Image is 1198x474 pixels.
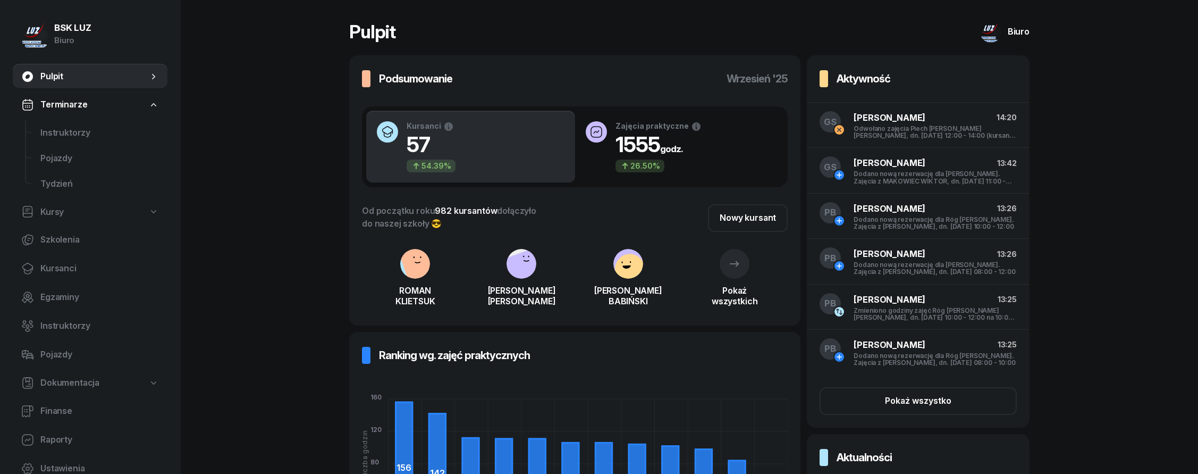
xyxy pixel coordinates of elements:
[837,449,892,466] h3: Aktualności
[362,285,468,306] div: ROMAN KLIETSUK
[854,248,925,259] span: [PERSON_NAME]
[824,208,836,217] span: PB
[435,205,497,216] span: 982 kursantów
[13,93,167,117] a: Terminarze
[575,270,681,306] a: [PERSON_NAME]BABIŃSKI
[32,146,167,171] a: Pojazdy
[40,290,159,304] span: Egzaminy
[997,204,1017,213] span: 13:26
[40,205,64,219] span: Kursy
[997,250,1017,259] span: 13:26
[32,120,167,146] a: Instruktorzy
[998,295,1017,304] span: 13:25
[854,157,925,168] span: [PERSON_NAME]
[681,262,788,306] a: Pokażwszystkich
[379,347,530,364] h3: Ranking wg. zajęć praktycznych
[854,203,925,214] span: [PERSON_NAME]
[407,132,455,157] h1: 57
[362,204,536,230] div: Od początku roku dołączyło do naszej szkoły 😎
[997,159,1017,168] span: 13:42
[824,344,836,353] span: PB
[575,111,784,183] button: Zajęcia praktyczne1555godz.26.50%
[40,319,159,333] span: Instruktorzy
[13,256,167,281] a: Kursanci
[681,285,788,306] div: Pokaż wszystkich
[1008,27,1030,36] div: Biuro
[370,458,379,466] tspan: 80
[40,262,159,276] span: Kursanci
[854,170,1017,184] div: Dodano nową rezerwację dla [PERSON_NAME]. Zajęcia z MAKOWIEC WIKTOR, dn. [DATE] 11:00 - 13:00
[40,126,159,140] span: Instruktorzy
[854,125,1017,139] div: Odwołano zajęcia Piech [PERSON_NAME] [PERSON_NAME], dn. [DATE] 12:00 - 14:00 (kursant odwołał)
[40,376,99,390] span: Dokumentacja
[366,111,575,183] button: Kursanci5754.39%
[615,132,702,157] h1: 1555
[660,144,683,154] small: godz.
[824,163,837,172] span: GS
[54,23,91,32] div: BSK LUZ
[854,216,1017,230] div: Dodano nową rezerwację dla Róg [PERSON_NAME]. Zajęcia z [PERSON_NAME], dn. [DATE] 10:00 - 12:00
[820,387,1017,415] button: Pokaż wszystko
[13,64,167,89] a: Pulpit
[40,233,159,247] span: Szkolenia
[40,433,159,447] span: Raporty
[998,340,1017,349] span: 13:25
[13,342,167,368] a: Pojazdy
[40,348,159,362] span: Pojazdy
[13,398,167,424] a: Finanse
[13,371,167,395] a: Dokumentacja
[379,70,452,87] h3: Podsumowanie
[40,152,159,165] span: Pojazdy
[407,160,455,172] div: 54.39%
[824,299,836,308] span: PB
[854,307,1017,321] div: Zmieniono godziny zajęć Róg [PERSON_NAME] [PERSON_NAME], dn. [DATE] 10:00 - 12:00 na 10:00 - 14:00
[854,261,1017,275] div: Dodano nową rezerwację dla [PERSON_NAME]. Zajęcia z [PERSON_NAME], dn. [DATE] 08:00 - 12:00
[807,55,1030,428] a: AktywnośćGS[PERSON_NAME]14:20Odwołano zajęcia Piech [PERSON_NAME] [PERSON_NAME], dn. [DATE] 12:00...
[13,313,167,339] a: Instruktorzy
[854,294,925,305] span: [PERSON_NAME]
[997,113,1017,122] span: 14:20
[727,70,788,87] h3: wrzesień '25
[40,404,159,418] span: Finanse
[40,70,148,84] span: Pulpit
[575,285,681,306] div: [PERSON_NAME] BABIŃSKI
[13,285,167,310] a: Egzaminy
[13,200,167,224] a: Kursy
[615,121,702,132] div: Zajęcia praktyczne
[468,270,575,306] a: [PERSON_NAME][PERSON_NAME]
[854,339,925,350] span: [PERSON_NAME]
[824,254,836,263] span: PB
[370,393,382,401] tspan: 160
[837,70,890,87] h3: Aktywność
[615,160,664,172] div: 26.50%
[824,118,837,127] span: GS
[468,285,575,306] div: [PERSON_NAME] [PERSON_NAME]
[54,34,91,47] div: Biuro
[708,204,788,232] a: Nowy kursant
[13,427,167,453] a: Raporty
[407,121,455,132] div: Kursanci
[854,352,1017,366] div: Dodano nową rezerwację dla Róg [PERSON_NAME]. Zajęcia z [PERSON_NAME], dn. [DATE] 08:00 - 10:00
[40,177,159,191] span: Tydzień
[32,171,167,197] a: Tydzień
[370,426,382,434] tspan: 120
[720,211,776,225] div: Nowy kursant
[13,227,167,253] a: Szkolenia
[349,23,395,41] h1: Pulpit
[40,98,87,112] span: Terminarze
[854,112,925,123] span: [PERSON_NAME]
[362,270,468,306] a: ROMANKLIETSUK
[885,394,951,408] div: Pokaż wszystko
